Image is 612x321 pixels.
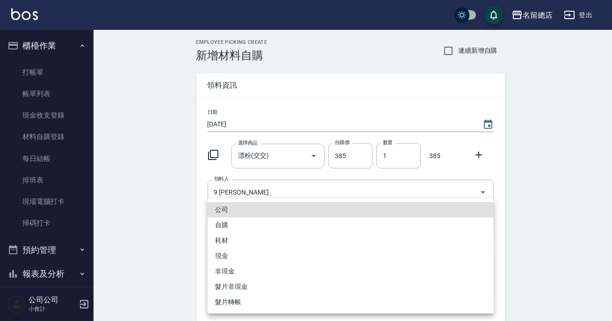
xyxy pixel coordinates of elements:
li: 公司 [208,202,494,217]
li: 髮片轉帳 [208,294,494,310]
li: 非現金 [208,264,494,279]
li: 現金 [208,248,494,264]
li: 自購 [208,217,494,233]
li: 髮片非現金 [208,279,494,294]
li: 耗材 [208,233,494,248]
